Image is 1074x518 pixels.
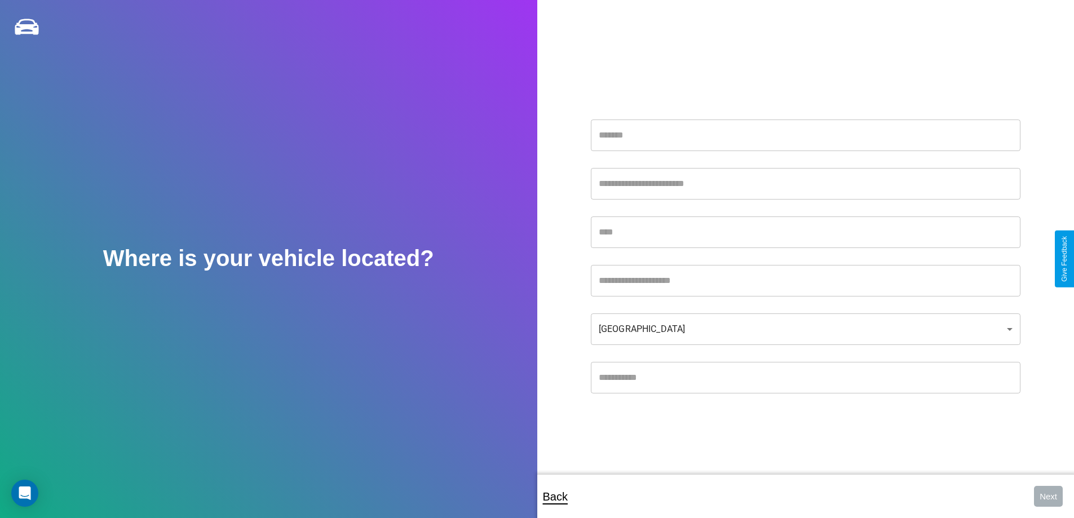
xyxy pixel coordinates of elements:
[1060,236,1068,282] div: Give Feedback
[543,486,568,507] p: Back
[103,246,434,271] h2: Where is your vehicle located?
[591,313,1020,345] div: [GEOGRAPHIC_DATA]
[1034,486,1063,507] button: Next
[11,480,38,507] div: Open Intercom Messenger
